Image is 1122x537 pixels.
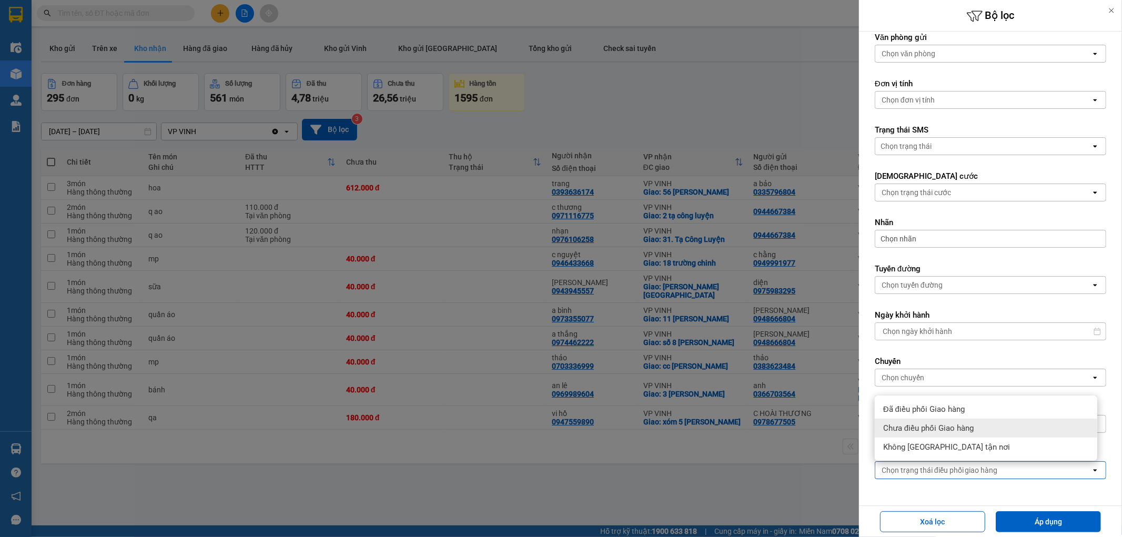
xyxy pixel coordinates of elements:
[1091,281,1099,289] svg: open
[875,323,1098,340] input: Select a date.
[882,280,943,290] div: Chọn tuyến đường
[883,404,965,414] span: Đã điều phối Giao hàng
[1091,142,1099,150] svg: open
[875,78,1106,89] label: Đơn vị tính
[1091,373,1099,382] svg: open
[875,396,1097,461] ul: Menu
[996,511,1101,532] button: Áp dụng
[875,264,1106,274] label: Tuyến đường
[883,423,974,433] span: Chưa điều phối Giao hàng
[875,356,1106,367] label: Chuyến
[882,187,951,198] div: Chọn trạng thái cước
[880,511,985,532] button: Xoá lọc
[859,8,1122,24] h6: Bộ lọc
[1091,466,1099,474] svg: open
[882,465,998,475] div: Chọn trạng thái điều phối giao hàng
[882,48,935,59] div: Chọn văn phòng
[875,217,1106,228] label: Nhãn
[881,141,932,151] div: Chọn trạng thái
[882,372,924,383] div: Chọn chuyến
[875,32,1106,43] label: Văn phòng gửi
[875,310,1106,320] label: Ngày khởi hành
[881,234,916,244] span: Chọn nhãn
[1091,96,1099,104] svg: open
[1091,188,1099,197] svg: open
[875,171,1106,181] label: [DEMOGRAPHIC_DATA] cước
[875,125,1106,135] label: Trạng thái SMS
[1091,49,1099,58] svg: open
[883,442,1010,452] span: Không [GEOGRAPHIC_DATA] tận nơi
[882,95,935,105] div: Chọn đơn vị tính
